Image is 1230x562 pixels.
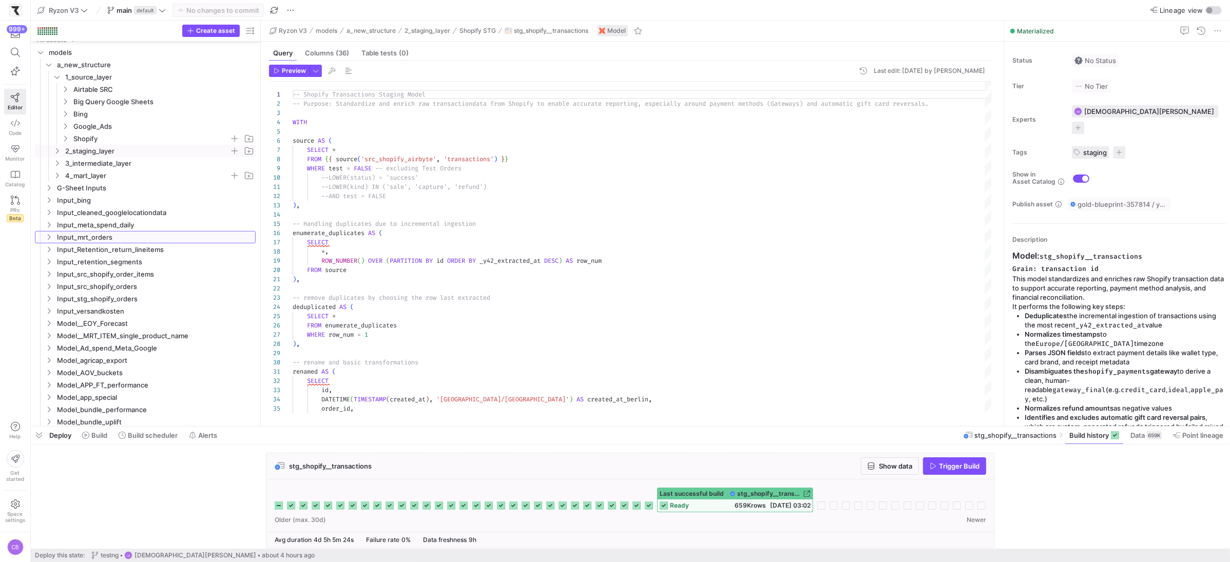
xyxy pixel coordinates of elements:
div: Press SPACE to select this row. [35,194,256,206]
span: , [436,155,440,163]
div: Press SPACE to select this row. [35,330,256,342]
span: Model [607,27,626,34]
span: ( [386,395,390,403]
span: Shopify STG [459,27,496,34]
button: Show data [861,457,919,475]
button: Preview [269,65,310,77]
span: Build history [1069,431,1109,439]
span: = [347,164,350,172]
div: 12 [269,191,280,201]
span: about 4 hours ago [262,552,315,559]
button: models [313,25,340,37]
span: a_new_structure [57,59,254,71]
button: Create asset [182,25,240,37]
span: Columns [305,50,349,56]
button: Ryzon V3 [267,25,310,37]
span: specially around payment methods (Gateways) and au [648,100,828,108]
div: Press SPACE to select this row. [35,132,256,145]
span: deduplicated [293,303,336,311]
span: AS [566,257,573,265]
span: _y42_extracted_at [479,257,541,265]
strong: Parses JSON fields [1025,348,1085,357]
p: to extract payment details like wallet type, card brand, and receipt metadata [1025,348,1226,366]
span: Input_src_shopify_order_items [57,268,254,280]
span: ( [357,257,361,265]
img: undefined [599,28,605,34]
span: main [117,6,132,14]
div: 14 [269,210,280,219]
div: Press SPACE to select this row. [35,46,256,59]
a: https://storage.googleapis.com/y42-prod-data-exchange/images/sBsRsYb6BHzNxH9w4w8ylRuridc3cmH4JEFn... [4,2,26,19]
code: gateway_final [1052,385,1106,394]
div: Press SPACE to select this row. [35,219,256,231]
span: No Status [1074,56,1116,65]
div: Press SPACE to select this row. [35,280,256,293]
span: ( [357,155,361,163]
div: 26 [269,321,280,330]
div: Press SPACE to select this row. [35,305,256,317]
span: gold-blueprint-357814 / y42_Ryzon_V3_main / stg_shopify__transactions [1078,200,1168,208]
span: ) [559,257,562,265]
span: ( [379,229,382,237]
span: 2_staging_layer [405,27,450,34]
span: row_num [576,257,602,265]
button: 999+ [4,25,26,43]
span: 2_staging_layer [65,145,229,157]
p: Description [1012,236,1226,243]
div: 4 [269,118,280,127]
span: Query [273,50,293,56]
span: } [505,155,508,163]
span: ) [293,275,296,283]
span: Trigger Build [939,462,979,470]
a: Code [4,114,26,140]
span: , [325,247,329,256]
button: No statusNo Status [1072,54,1119,67]
span: = [357,331,361,339]
span: Model__MRT_ITEM_single_product_name [57,330,254,342]
span: Model_Ad_spend_Meta_Google [57,342,254,354]
img: https://storage.googleapis.com/y42-prod-data-exchange/images/sBsRsYb6BHzNxH9w4w8ylRuridc3cmH4JEFn... [10,5,21,15]
div: 6 [269,136,280,145]
span: Status [1012,57,1064,64]
div: Press SPACE to select this row. [35,268,256,280]
span: ( [350,303,354,311]
div: 8 [269,154,280,164]
span: Input_mrt_orders [57,231,254,243]
span: WITH [293,118,307,126]
div: Press SPACE to select this row. [35,145,256,157]
button: testngCB[DEMOGRAPHIC_DATA][PERSON_NAME]about 4 hours ago [89,549,317,562]
span: } [501,155,505,163]
span: PARTITION [390,257,422,265]
div: 30 [269,358,280,367]
span: AS [321,367,329,376]
span: FROM [307,266,321,274]
button: Ryzon V3 [35,4,90,17]
span: Monitor [6,156,25,162]
span: Last successful build [660,490,724,497]
span: SELECT [307,146,329,154]
strong: Deduplicates [1025,312,1067,320]
div: 17 [269,238,280,247]
span: BY [469,257,476,265]
span: ( [329,137,332,145]
span: data from Shopify to enable accurate reporting, e [472,100,648,108]
div: 659K [1147,431,1162,439]
div: 25 [269,312,280,321]
span: Data freshness [423,536,467,544]
a: Catalog [4,166,26,191]
div: 11 [269,182,280,191]
div: 19 [269,256,280,265]
button: a_new_structure [344,25,398,37]
span: SELECT [307,312,329,320]
div: Last edit: [DATE] by [PERSON_NAME] [874,67,985,74]
span: Bing [73,108,254,120]
span: -- remove duplicates by choosing the row last extr [293,294,472,302]
button: gold-blueprint-357814 / y42_Ryzon_V3_main / stg_shopify__transactions [1068,198,1170,211]
p: This model standardizes and enriches raw Shopify transaction data to support accurate reporting, ... [1012,274,1226,302]
span: Materialized [1017,27,1054,35]
span: Build [91,431,107,439]
button: Shopify STG [457,25,498,37]
span: [DEMOGRAPHIC_DATA][PERSON_NAME] [1084,107,1214,115]
span: Code [9,130,22,136]
div: Press SPACE to select this row. [35,169,256,182]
